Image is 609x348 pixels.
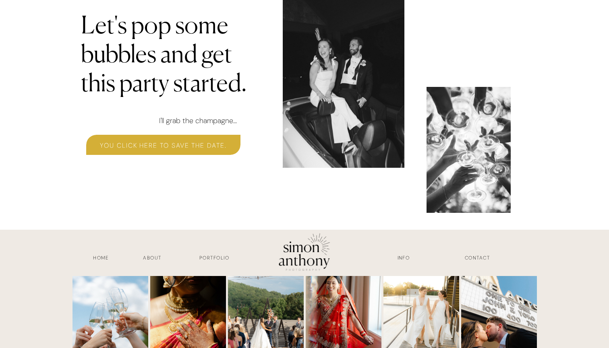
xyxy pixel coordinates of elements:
[447,254,507,264] a: contact
[86,140,240,150] a: you click here to save the date.
[81,10,264,54] h2: Let's pop some bubbles and get this party started.
[159,115,322,125] h3: I'll grab the champagne...
[184,254,244,264] a: Portfolio
[81,254,121,264] a: HOME
[132,254,172,264] a: about
[383,254,424,264] a: INFO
